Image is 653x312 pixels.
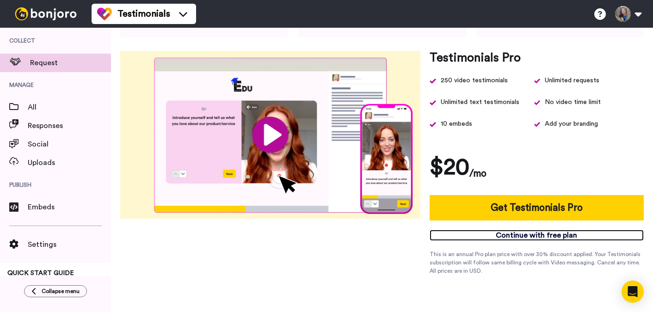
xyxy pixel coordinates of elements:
h1: $20 [430,153,469,181]
span: Settings [28,239,111,250]
span: Request [30,57,111,68]
span: All [28,102,111,113]
div: This is an annual Pro plan price with over 30% discount applied. Your Testimonials subscription w... [430,250,644,275]
span: Embeds [28,202,111,213]
span: Add your branding [545,118,598,130]
div: 250 video testimonials [441,74,508,87]
div: Get Testimonials Pro [491,200,583,215]
span: 10 embeds [441,118,472,130]
div: Unlimited requests [545,74,599,87]
span: Unlimited text testimonials [441,96,519,109]
span: Uploads [28,157,111,168]
h4: /mo [469,166,487,181]
button: Collapse menu [24,285,87,297]
span: Testimonials [117,7,170,20]
img: tm-color.svg [97,6,112,21]
span: Collapse menu [42,288,80,295]
div: Open Intercom Messenger [622,281,644,303]
span: Social [28,139,111,150]
span: No video time limit [545,96,601,109]
h3: Testimonials Pro [430,51,521,65]
a: Continue with free plan [430,230,644,241]
span: Responses [28,120,111,131]
img: bj-logo-header-white.svg [11,7,80,20]
span: QUICK START GUIDE [7,270,74,276]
